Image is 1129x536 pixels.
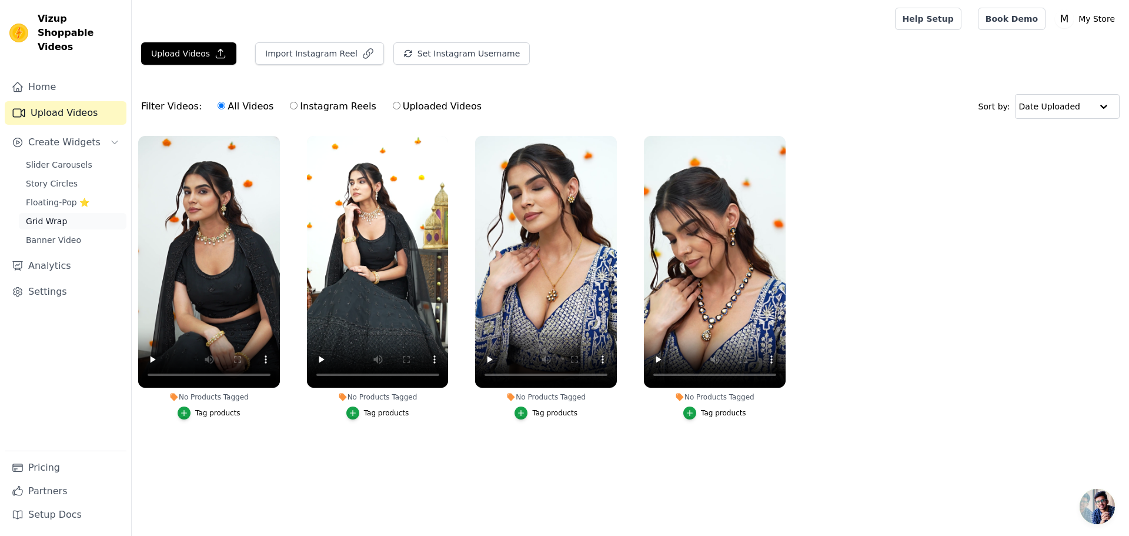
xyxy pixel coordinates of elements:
span: Story Circles [26,178,78,189]
button: M My Store [1055,8,1120,29]
span: Banner Video [26,234,81,246]
text: M [1060,13,1069,25]
button: Tag products [346,407,409,420]
p: My Store [1074,8,1120,29]
button: Set Instagram Username [393,42,530,65]
div: Tag products [701,408,746,418]
div: Sort by: [978,94,1120,119]
a: Partners [5,480,126,503]
button: Import Instagram Reel [255,42,384,65]
button: Create Widgets [5,131,126,154]
span: Create Widgets [28,135,101,149]
div: No Products Tagged [644,392,786,402]
a: Story Circles [19,175,126,192]
input: All Videos [218,102,225,109]
span: Floating-Pop ⭐ [26,197,89,208]
input: Uploaded Videos [393,102,400,109]
a: Setup Docs [5,503,126,527]
label: Instagram Reels [289,99,376,114]
span: Slider Carousels [26,159,92,171]
div: Filter Videos: [141,93,488,120]
a: Home [5,75,126,99]
input: Instagram Reels [290,102,298,109]
div: No Products Tagged [307,392,449,402]
button: Upload Videos [141,42,236,65]
a: Settings [5,280,126,304]
a: Help Setup [895,8,961,30]
div: Open chat [1080,489,1115,524]
button: Tag products [515,407,577,420]
div: Tag products [364,408,409,418]
a: Grid Wrap [19,213,126,229]
div: Tag products [195,408,241,418]
div: Tag products [532,408,577,418]
span: Grid Wrap [26,215,67,227]
a: Analytics [5,254,126,278]
span: Vizup Shoppable Videos [38,12,122,54]
a: Book Demo [978,8,1046,30]
a: Floating-Pop ⭐ [19,194,126,211]
label: Uploaded Videos [392,99,482,114]
div: No Products Tagged [138,392,280,402]
a: Pricing [5,456,126,480]
a: Upload Videos [5,101,126,125]
div: No Products Tagged [475,392,617,402]
a: Slider Carousels [19,157,126,173]
a: Banner Video [19,232,126,248]
button: Tag products [683,407,746,420]
img: Vizup [9,24,28,42]
button: Tag products [178,407,241,420]
label: All Videos [217,99,274,114]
